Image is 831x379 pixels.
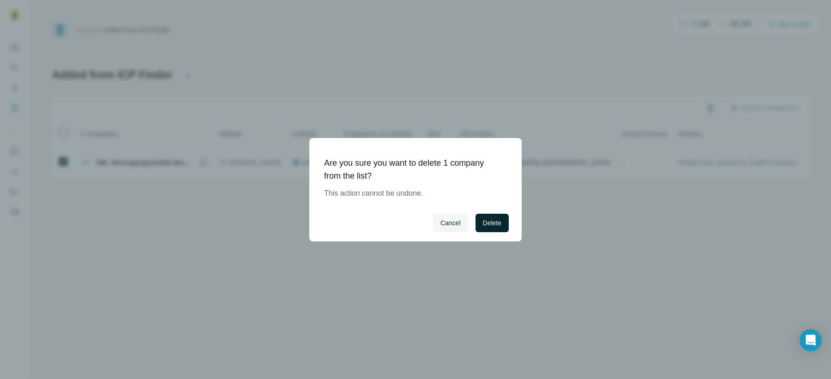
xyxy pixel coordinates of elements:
[433,214,468,232] button: Cancel
[324,188,500,199] p: This action cannot be undone.
[800,329,822,351] div: Open Intercom Messenger
[483,218,501,228] span: Delete
[476,214,509,232] button: Delete
[324,156,500,182] h1: Are you sure you want to delete 1 company from the list?
[440,218,461,228] span: Cancel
